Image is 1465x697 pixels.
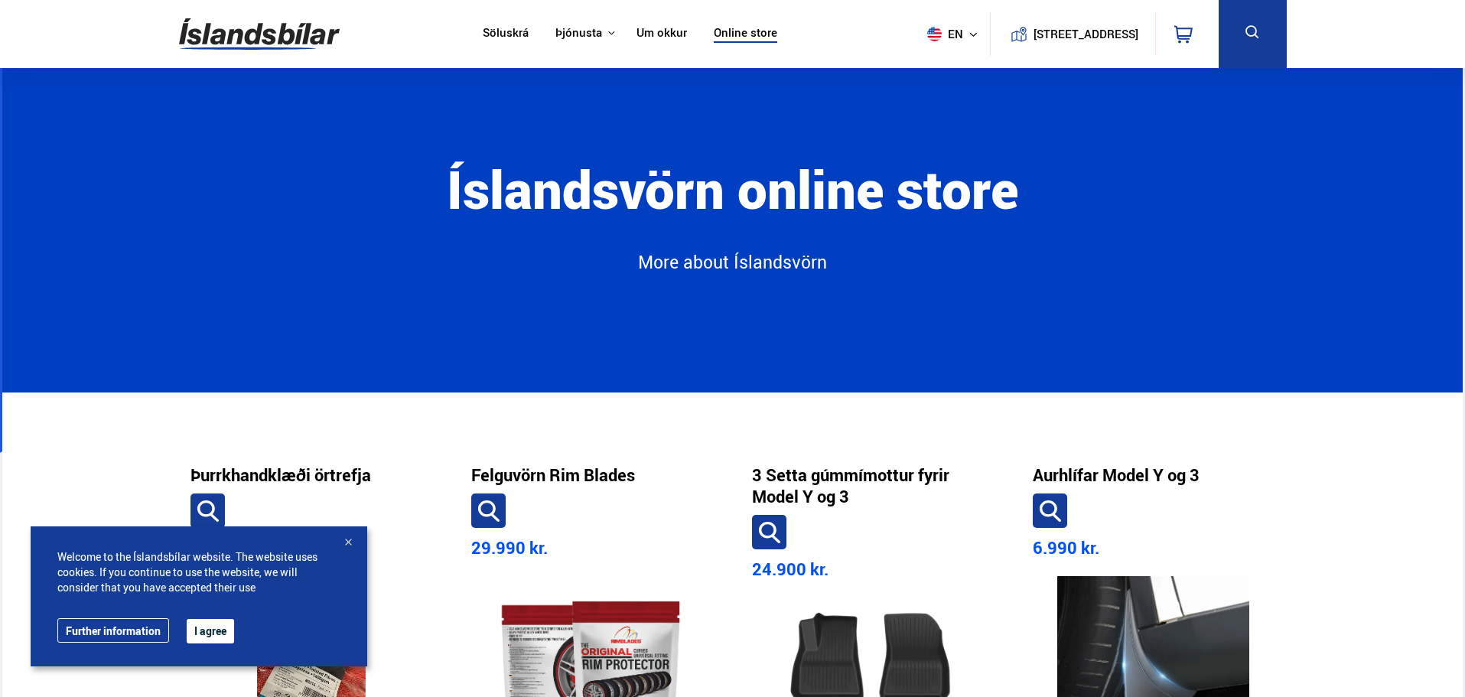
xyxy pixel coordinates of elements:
[57,618,169,643] a: Further information
[998,12,1147,56] a: [STREET_ADDRESS]
[555,26,602,41] button: Þjónusta
[921,11,990,57] button: en
[471,464,635,486] a: Felguvörn Rim Blades
[187,619,234,643] button: I agree
[752,558,829,580] span: 24.900 kr.
[714,26,777,42] a: Online store
[1033,536,1099,559] span: 6.990 kr.
[1040,28,1133,41] button: [STREET_ADDRESS]
[1033,464,1200,486] a: Aurhlífar Model Y og 3
[752,464,993,507] a: 3 Setta gúmmímottur fyrir Model Y og 3
[471,536,548,559] span: 29.990 kr.
[179,9,340,59] img: G0Ugv5HjCgRt.svg
[190,464,371,486] a: Þurrkhandklæði örtrefja
[57,549,340,595] span: Welcome to the Íslandsbílar website. The website uses cookies. If you continue to use the website...
[317,160,1148,250] h1: Íslandsvörn online store
[921,27,959,41] span: en
[927,27,942,41] img: svg+xml;base64,PHN2ZyB4bWxucz0iaHR0cDovL3d3dy53My5vcmcvMjAwMC9zdmciIHdpZHRoPSI1MTIiIGhlaWdodD0iNT...
[636,26,687,42] a: Um okkur
[12,6,58,52] button: Opna LiveChat spjallviðmót
[483,26,529,42] a: Söluskrá
[400,250,1065,288] a: More about Íslandsvörn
